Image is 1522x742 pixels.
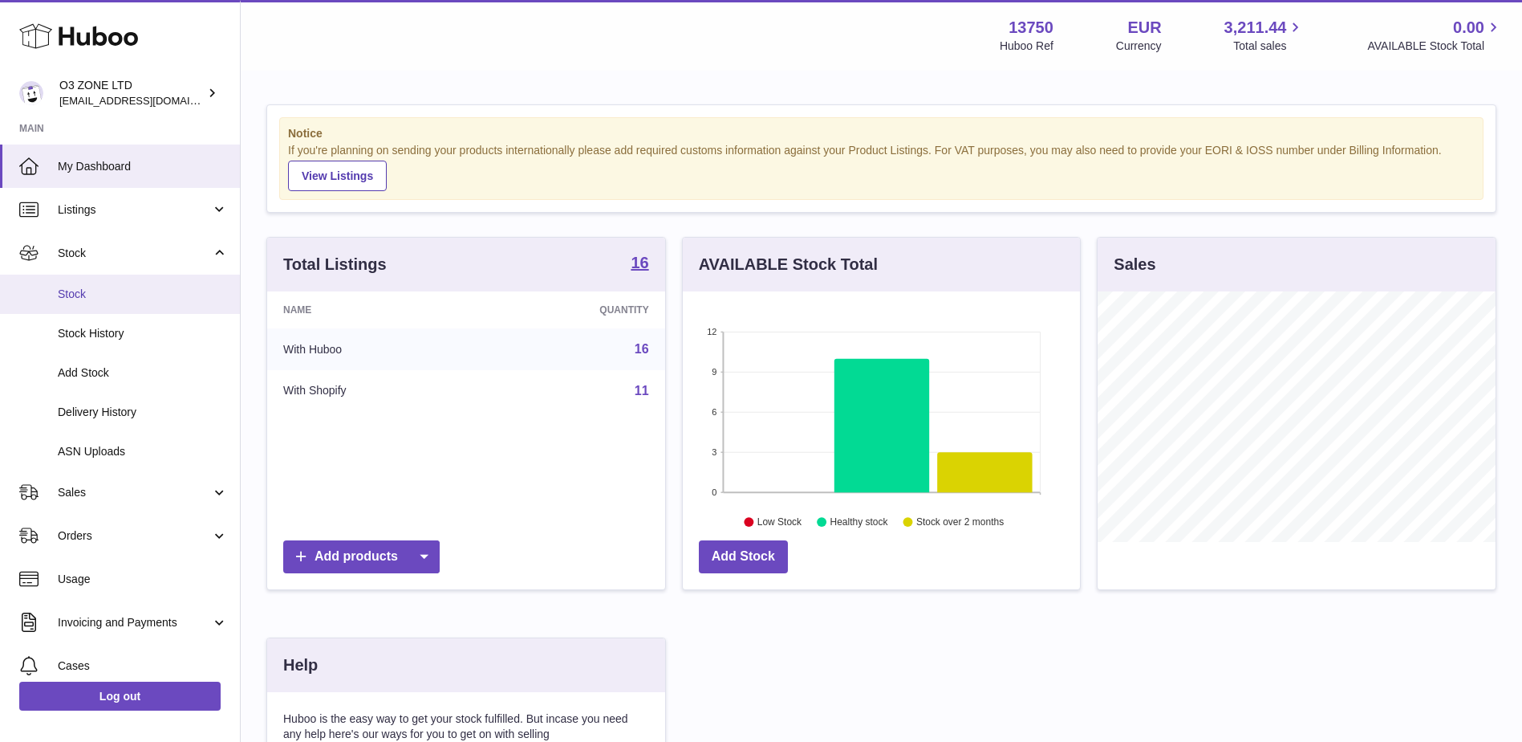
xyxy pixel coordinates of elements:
[1224,17,1305,54] a: 3,211.44 Total sales
[58,326,228,341] span: Stock History
[916,516,1004,528] text: Stock over 2 months
[288,161,387,191] a: View Listings
[1009,17,1053,39] strong: 13750
[1116,39,1162,54] div: Currency
[635,384,649,397] a: 11
[1000,39,1053,54] div: Huboo Ref
[830,516,888,528] text: Healthy stock
[712,407,716,417] text: 6
[288,126,1475,141] strong: Notice
[58,528,211,544] span: Orders
[58,615,211,630] span: Invoicing and Payments
[58,287,228,302] span: Stock
[631,255,648,271] strong: 16
[757,516,802,528] text: Low Stock
[712,367,716,377] text: 9
[58,658,228,674] span: Cases
[1367,17,1503,54] a: 0.00 AVAILABLE Stock Total
[58,202,211,218] span: Listings
[267,291,481,328] th: Name
[58,246,211,261] span: Stock
[267,328,481,370] td: With Huboo
[283,654,318,676] h3: Help
[1224,17,1287,39] span: 3,211.44
[283,711,649,742] p: Huboo is the easy way to get your stock fulfilled. But incase you need any help here's our ways f...
[58,365,228,381] span: Add Stock
[481,291,664,328] th: Quantity
[699,254,878,275] h3: AVAILABLE Stock Total
[58,444,228,459] span: ASN Uploads
[712,447,716,457] text: 3
[631,255,648,274] a: 16
[283,540,440,573] a: Add products
[1127,17,1161,39] strong: EUR
[699,540,788,573] a: Add Stock
[19,81,43,105] img: hello@o3zoneltd.co.uk
[58,572,228,587] span: Usage
[1453,17,1484,39] span: 0.00
[288,143,1475,191] div: If you're planning on sending your products internationally please add required customs informati...
[1233,39,1305,54] span: Total sales
[19,682,221,711] a: Log out
[58,405,228,420] span: Delivery History
[59,94,236,107] span: [EMAIL_ADDRESS][DOMAIN_NAME]
[1367,39,1503,54] span: AVAILABLE Stock Total
[58,159,228,174] span: My Dashboard
[1114,254,1155,275] h3: Sales
[59,78,204,108] div: O3 ZONE LTD
[707,327,716,336] text: 12
[58,485,211,500] span: Sales
[267,370,481,412] td: With Shopify
[712,487,716,497] text: 0
[283,254,387,275] h3: Total Listings
[635,342,649,356] a: 16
